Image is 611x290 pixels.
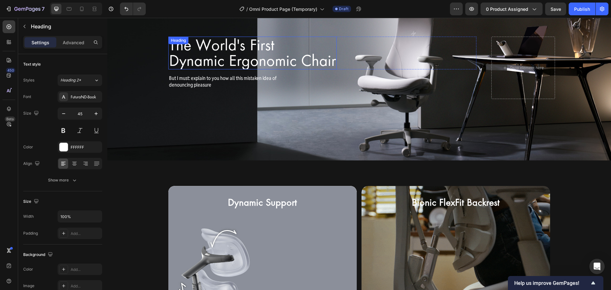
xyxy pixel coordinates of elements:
[23,174,102,186] button: Show more
[121,179,190,190] strong: Dynamic Support
[514,279,597,287] button: Show survey - Help us improve GemPages!
[23,144,33,150] div: Color
[569,3,595,15] button: Publish
[6,68,15,73] div: 450
[48,177,78,183] div: Show more
[42,5,45,13] p: 7
[23,94,31,100] div: Font
[339,6,348,12] span: Draft
[514,280,589,286] span: Help us improve GemPages!
[32,39,49,46] p: Settings
[23,77,34,83] div: Styles
[23,251,54,259] div: Background
[249,6,317,12] span: Omni Product Page (Temporary)
[107,18,611,290] iframe: To enrich screen reader interactions, please activate Accessibility in Grammarly extension settings
[551,6,561,12] span: Save
[246,6,248,12] span: /
[71,231,101,237] div: Add...
[23,109,40,118] div: Size
[5,117,15,122] div: Beta
[3,3,47,15] button: 7
[545,3,566,15] button: Save
[58,211,102,222] input: Auto
[120,3,146,15] div: Undo/Redo
[23,61,41,67] div: Text style
[305,179,392,190] strong: Bionic FlexFit Backrest
[486,6,528,12] span: 0 product assigned
[403,47,437,53] div: Drop element here
[23,159,41,168] div: Align
[71,283,101,289] div: Add...
[23,197,40,206] div: Size
[71,145,101,150] div: FFFFFF
[60,77,81,83] span: Heading 2*
[71,94,101,100] div: FuturaND-Book
[23,214,34,219] div: Width
[23,230,38,236] div: Padding
[23,266,33,272] div: Color
[71,267,101,272] div: Add...
[63,39,84,46] p: Advanced
[58,74,102,86] button: Heading 2*
[574,6,590,12] div: Publish
[589,259,605,274] div: Open Intercom Messenger
[481,3,543,15] button: 0 product assigned
[23,283,34,289] div: Image
[31,23,100,30] p: Heading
